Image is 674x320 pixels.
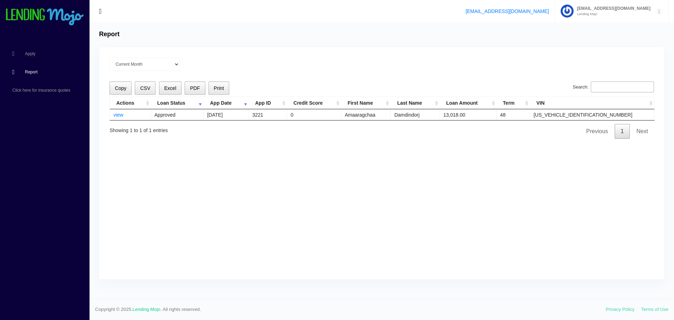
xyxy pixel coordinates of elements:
[574,12,650,16] small: Lending Mojo
[249,109,287,120] td: 3221
[110,123,168,134] div: Showing 1 to 1 of 1 entries
[133,307,160,312] a: Lending Mojo
[5,8,84,26] img: logo-small.png
[151,97,204,109] th: Loan Status: activate to sort column ascending
[25,70,38,74] span: Report
[391,97,440,109] th: Last Name: activate to sort column ascending
[580,124,614,139] a: Previous
[164,85,176,91] span: Excel
[209,81,229,95] button: Print
[249,97,287,109] th: App ID: activate to sort column ascending
[110,97,151,109] th: Actions: activate to sort column ascending
[606,307,635,312] a: Privacy Policy
[530,109,654,120] td: [US_VEHICLE_IDENTIFICATION_NUMBER]
[630,124,654,139] a: Next
[341,109,391,120] td: Amaaragchaa
[615,124,630,139] a: 1
[190,85,200,91] span: PDF
[574,6,650,11] span: [EMAIL_ADDRESS][DOMAIN_NAME]
[99,31,119,38] h4: Report
[151,109,204,120] td: Approved
[25,52,35,56] span: Apply
[287,97,341,109] th: Credit Score: activate to sort column ascending
[135,81,156,95] button: CSV
[115,85,126,91] span: Copy
[204,97,249,109] th: App Date: activate to sort column ascending
[465,8,549,14] a: [EMAIL_ADDRESS][DOMAIN_NAME]
[391,109,440,120] td: Damdindorj
[530,97,654,109] th: VIN: activate to sort column ascending
[140,85,150,91] span: CSV
[110,81,132,95] button: Copy
[561,5,574,18] img: Profile image
[12,88,70,92] span: Click here for insurance quotes
[341,97,391,109] th: First Name: activate to sort column ascending
[185,81,205,95] button: PDF
[214,85,224,91] span: Print
[204,109,249,120] td: [DATE]
[497,97,530,109] th: Term: activate to sort column ascending
[287,109,341,120] td: 0
[641,307,668,312] a: Terms of Use
[159,81,182,95] button: Excel
[440,97,497,109] th: Loan Amount: activate to sort column ascending
[591,81,654,93] input: Search:
[573,81,654,93] label: Search:
[497,109,530,120] td: 48
[440,109,497,120] td: 13,018.00
[113,112,123,118] a: view
[95,306,606,313] span: Copyright © 2025. . All rights reserved.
